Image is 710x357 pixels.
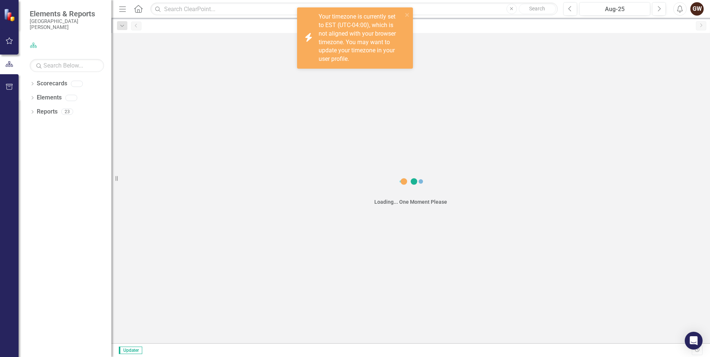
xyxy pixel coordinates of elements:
[582,5,648,14] div: Aug-25
[119,347,142,354] span: Updater
[4,9,17,22] img: ClearPoint Strategy
[37,79,67,88] a: Scorecards
[30,59,104,72] input: Search Below...
[405,10,410,19] button: close
[529,6,545,12] span: Search
[685,332,703,350] div: Open Intercom Messenger
[519,4,556,14] button: Search
[30,18,104,30] small: [GEOGRAPHIC_DATA][PERSON_NAME]
[374,198,447,206] div: Loading... One Moment Please
[319,13,403,63] div: Your timezone is currently set to EST (UTC-04:00), which is not aligned with your browser timezon...
[150,3,558,16] input: Search ClearPoint...
[61,109,73,115] div: 23
[37,94,62,102] a: Elements
[579,2,650,16] button: Aug-25
[37,108,58,116] a: Reports
[30,9,104,18] span: Elements & Reports
[690,2,704,16] button: GW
